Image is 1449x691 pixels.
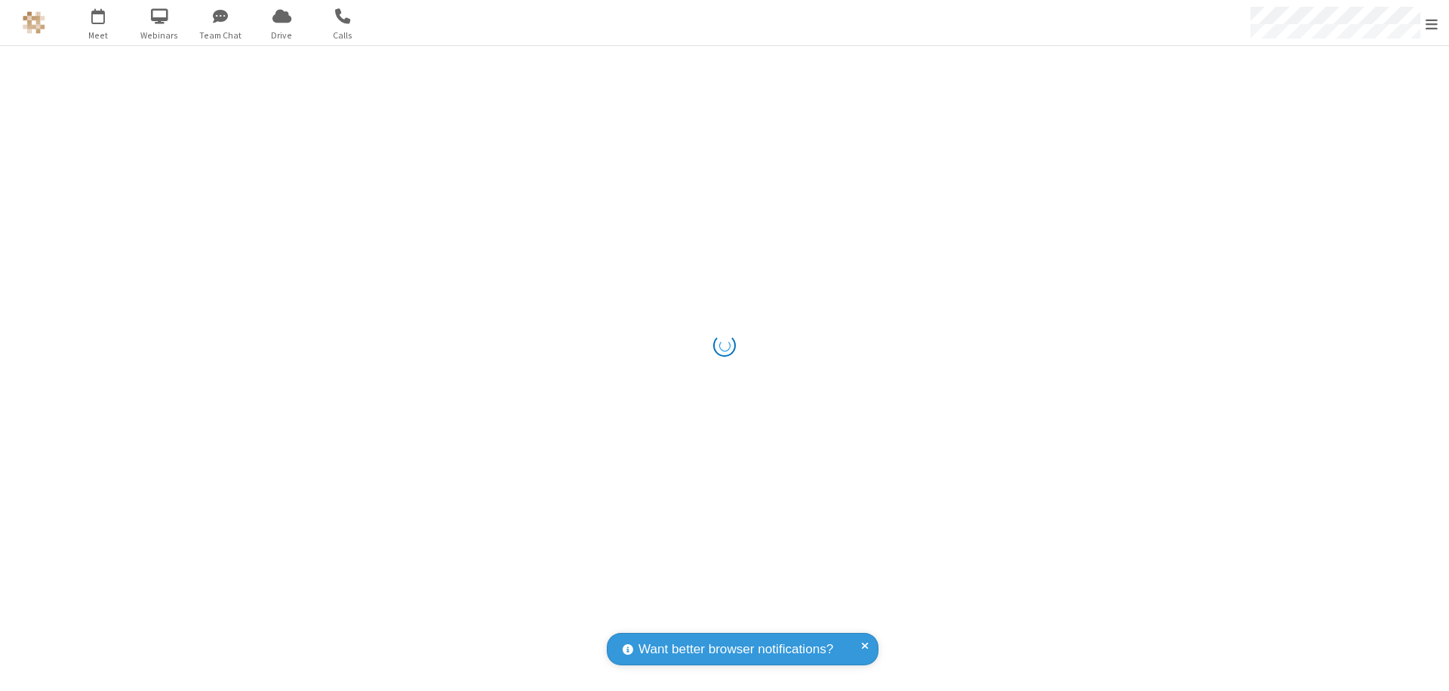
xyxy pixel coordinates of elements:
[131,29,188,42] span: Webinars
[192,29,249,42] span: Team Chat
[254,29,310,42] span: Drive
[638,640,833,659] span: Want better browser notifications?
[70,29,127,42] span: Meet
[315,29,371,42] span: Calls
[23,11,45,34] img: QA Selenium DO NOT DELETE OR CHANGE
